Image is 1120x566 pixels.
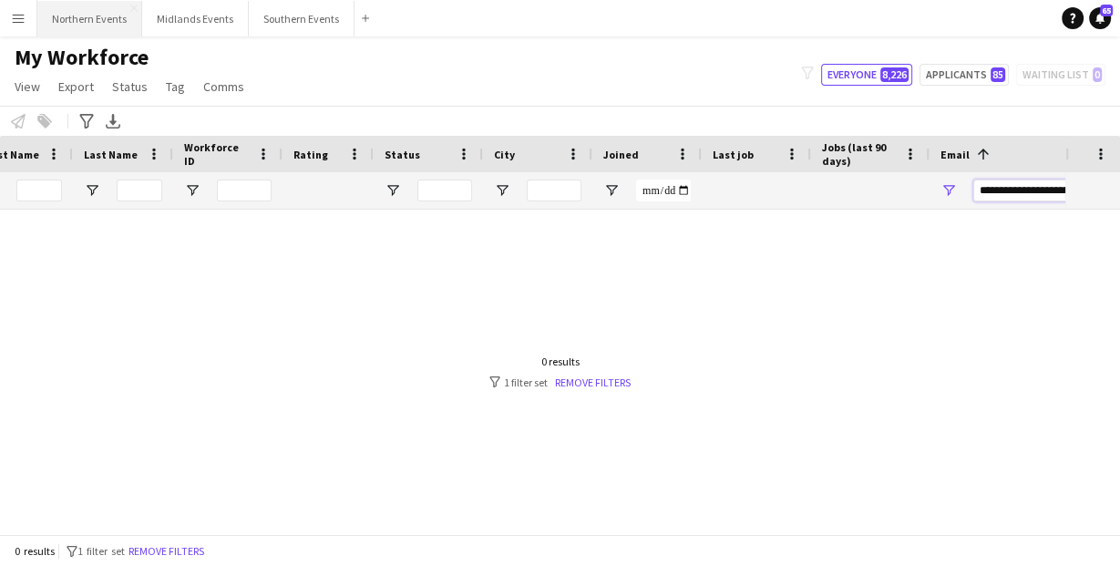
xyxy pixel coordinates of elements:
[184,182,200,199] button: Open Filter Menu
[603,148,639,161] span: Joined
[15,44,149,71] span: My Workforce
[489,376,631,389] div: 1 filter set
[1100,5,1113,16] span: 65
[159,75,192,98] a: Tag
[217,180,272,201] input: Workforce ID Filter Input
[880,67,909,82] span: 8,226
[105,75,155,98] a: Status
[822,140,897,168] span: Jobs (last 90 days)
[102,110,124,132] app-action-btn: Export XLSX
[385,148,420,161] span: Status
[636,180,691,201] input: Joined Filter Input
[7,75,47,98] a: View
[991,67,1005,82] span: 85
[821,64,912,86] button: Everyone8,226
[84,148,138,161] span: Last Name
[494,148,515,161] span: City
[76,110,98,132] app-action-btn: Advanced filters
[603,182,620,199] button: Open Filter Menu
[196,75,252,98] a: Comms
[84,182,100,199] button: Open Filter Menu
[16,180,62,201] input: First Name Filter Input
[555,376,631,389] a: Remove filters
[940,182,957,199] button: Open Filter Menu
[51,75,101,98] a: Export
[293,148,328,161] span: Rating
[249,1,354,36] button: Southern Events
[37,1,142,36] button: Northern Events
[527,180,581,201] input: City Filter Input
[112,78,148,95] span: Status
[125,541,208,561] button: Remove filters
[184,140,250,168] span: Workforce ID
[713,148,754,161] span: Last job
[142,1,249,36] button: Midlands Events
[417,180,472,201] input: Status Filter Input
[920,64,1009,86] button: Applicants85
[166,78,185,95] span: Tag
[203,78,244,95] span: Comms
[15,78,40,95] span: View
[385,182,401,199] button: Open Filter Menu
[940,148,970,161] span: Email
[117,180,162,201] input: Last Name Filter Input
[494,182,510,199] button: Open Filter Menu
[77,544,125,558] span: 1 filter set
[489,355,631,368] div: 0 results
[1089,7,1111,29] a: 65
[58,78,94,95] span: Export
